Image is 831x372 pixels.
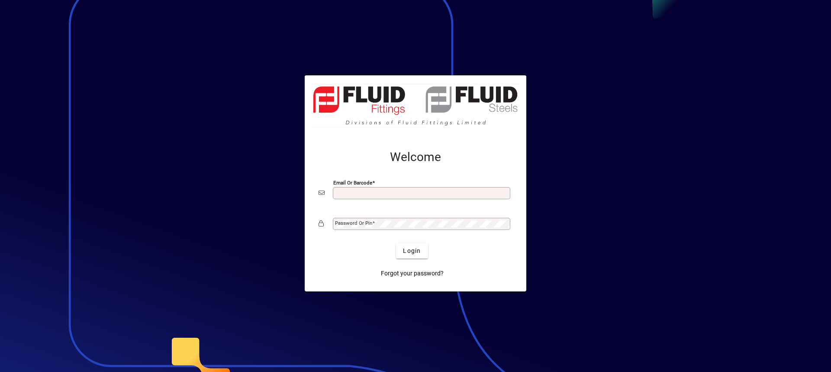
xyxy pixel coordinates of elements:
[335,220,372,226] mat-label: Password or Pin
[381,269,444,278] span: Forgot your password?
[333,180,372,186] mat-label: Email or Barcode
[319,150,512,165] h2: Welcome
[377,265,447,281] a: Forgot your password?
[403,246,421,256] span: Login
[396,243,428,259] button: Login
